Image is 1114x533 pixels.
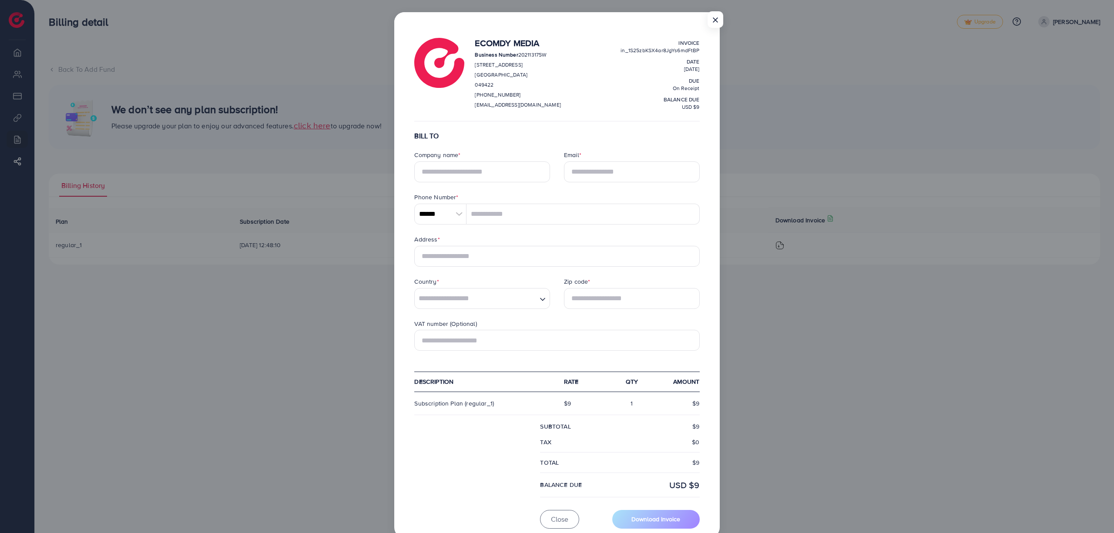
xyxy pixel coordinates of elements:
[475,90,560,100] p: [PHONE_NUMBER]
[607,377,657,386] div: qty
[682,103,700,111] span: USD $9
[414,277,439,286] label: Country
[414,38,464,88] img: logo
[621,38,699,48] p: Invoice
[621,47,699,54] span: in_1S25zbKSX4ar8JgYs6mdFtBP
[407,399,557,408] div: Subscription Plan (regular_1)
[416,292,536,305] input: Search for option
[657,377,707,386] div: Amount
[475,50,560,60] p: 202113175W
[414,132,699,140] h6: BILL TO
[475,80,560,90] p: 049422
[621,94,699,105] p: balance due
[533,458,620,467] div: Total
[684,65,700,73] span: [DATE]
[475,70,560,80] p: [GEOGRAPHIC_DATA]
[631,515,680,523] span: Download Invoice
[557,399,607,408] div: $9
[414,288,550,309] div: Search for option
[612,510,699,529] button: Download Invoice
[621,57,699,67] p: Date
[414,319,476,328] label: VAT number (Optional)
[475,100,560,110] p: [EMAIL_ADDRESS][DOMAIN_NAME]
[475,38,560,48] h4: Ecomdy Media
[1077,494,1107,526] iframe: Chat
[657,399,707,408] div: $9
[414,193,458,201] label: Phone Number
[621,76,699,86] p: Due
[620,458,707,467] div: $9
[620,422,707,431] div: $9
[620,438,707,446] div: $0
[564,277,590,286] label: Zip code
[708,11,723,28] button: Close
[620,479,707,491] div: USD $9
[533,479,620,491] div: balance due
[607,399,657,408] div: 1
[533,422,620,431] div: subtotal
[673,84,700,92] span: On Receipt
[475,51,518,58] strong: Business Number
[414,151,460,159] label: Company name
[533,438,620,446] div: Tax
[414,235,440,244] label: Address
[564,151,581,159] label: Email
[540,510,579,529] button: Close
[475,60,560,70] p: [STREET_ADDRESS]
[407,377,557,386] div: Description
[557,377,607,386] div: Rate
[551,514,568,524] span: Close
